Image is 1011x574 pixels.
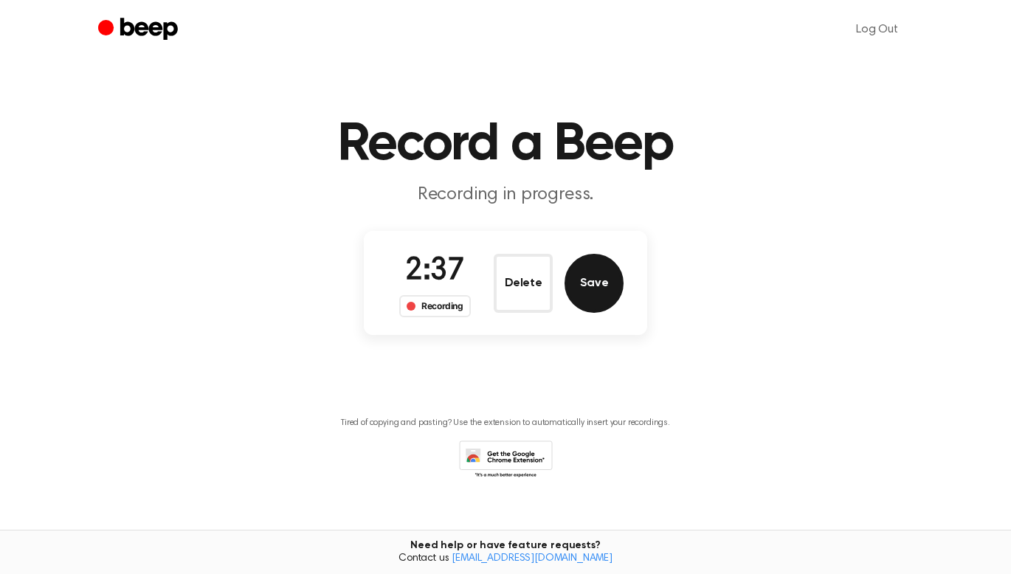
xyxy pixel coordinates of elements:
[452,553,613,564] a: [EMAIL_ADDRESS][DOMAIN_NAME]
[128,118,883,171] h1: Record a Beep
[98,15,182,44] a: Beep
[341,418,670,429] p: Tired of copying and pasting? Use the extension to automatically insert your recordings.
[841,12,913,47] a: Log Out
[222,183,789,207] p: Recording in progress.
[399,295,471,317] div: Recording
[494,254,553,313] button: Delete Audio Record
[565,254,624,313] button: Save Audio Record
[405,256,464,287] span: 2:37
[9,553,1002,566] span: Contact us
